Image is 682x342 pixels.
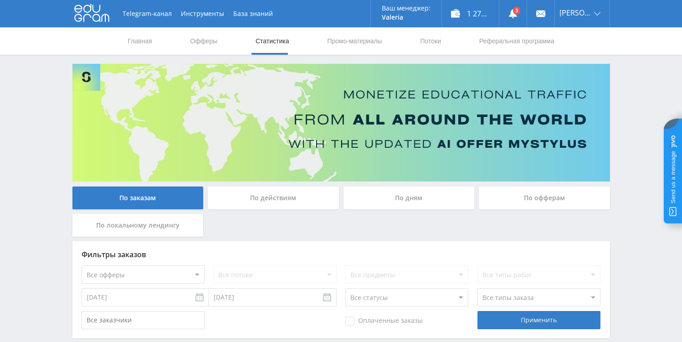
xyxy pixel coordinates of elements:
[255,27,290,55] a: Статистика
[382,5,431,12] p: Ваш менеджер:
[72,187,204,209] div: По заказам
[72,64,610,181] img: Banner
[190,27,219,55] a: Офферы
[419,27,442,55] a: Потоки
[72,214,204,237] div: По локальному лендингу
[477,311,600,329] div: Применить
[478,27,555,55] a: Реферальная программа
[127,27,153,55] a: Главная
[559,9,591,16] span: [PERSON_NAME]
[382,14,431,21] p: Valeria
[345,316,423,326] span: Оплаченные заказы
[82,250,601,259] div: Фильтры заказов
[82,311,205,329] input: Все заказчики
[479,187,610,209] div: По офферам
[344,187,475,209] div: По дням
[208,187,339,209] div: По действиям
[326,27,383,55] a: Промо-материалы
